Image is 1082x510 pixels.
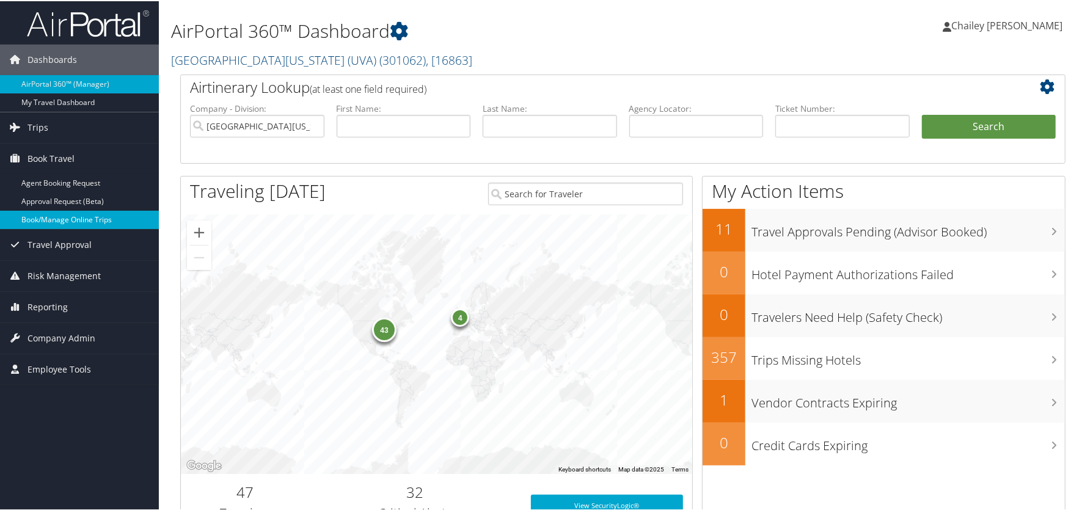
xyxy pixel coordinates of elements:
span: Trips [27,111,48,142]
button: Search [922,114,1056,138]
h2: 0 [703,431,745,452]
h3: Travel Approvals Pending (Advisor Booked) [751,216,1065,239]
a: [GEOGRAPHIC_DATA][US_STATE] (UVA) [171,51,472,67]
h1: Traveling [DATE] [190,177,326,203]
span: Travel Approval [27,228,92,259]
button: Keyboard shortcuts [558,464,611,473]
span: , [ 16863 ] [426,51,472,67]
span: Reporting [27,291,68,321]
span: Map data ©2025 [618,465,664,472]
a: 0Credit Cards Expiring [703,421,1065,464]
h2: Airtinerary Lookup [190,76,982,97]
span: Employee Tools [27,353,91,384]
h2: 11 [703,217,745,238]
label: Ticket Number: [775,101,910,114]
h2: 32 [318,481,513,501]
h3: Vendor Contracts Expiring [751,387,1065,410]
h1: AirPortal 360™ Dashboard [171,17,773,43]
h3: Travelers Need Help (Safety Check) [751,302,1065,325]
a: Open this area in Google Maps (opens a new window) [184,457,224,473]
span: Dashboards [27,43,77,74]
button: Zoom in [187,219,211,244]
button: Zoom out [187,244,211,269]
a: 357Trips Missing Hotels [703,336,1065,379]
h1: My Action Items [703,177,1065,203]
a: 0Travelers Need Help (Safety Check) [703,293,1065,336]
a: 1Vendor Contracts Expiring [703,379,1065,421]
label: Last Name: [483,101,617,114]
span: (at least one field required) [310,81,426,95]
span: Risk Management [27,260,101,290]
img: airportal-logo.png [27,8,149,37]
span: Book Travel [27,142,75,173]
img: Google [184,457,224,473]
h2: 0 [703,260,745,281]
h3: Trips Missing Hotels [751,344,1065,368]
div: 43 [372,316,397,341]
h2: 47 [190,481,299,501]
a: 11Travel Approvals Pending (Advisor Booked) [703,208,1065,250]
span: Company Admin [27,322,95,352]
h3: Credit Cards Expiring [751,430,1065,453]
label: First Name: [337,101,471,114]
label: Company - Division: [190,101,324,114]
a: 0Hotel Payment Authorizations Failed [703,250,1065,293]
span: Chailey [PERSON_NAME] [951,18,1062,31]
h2: 1 [703,388,745,409]
div: 4 [451,307,470,326]
h3: Hotel Payment Authorizations Failed [751,259,1065,282]
a: Terms (opens in new tab) [671,465,689,472]
h2: 0 [703,303,745,324]
label: Agency Locator: [629,101,764,114]
a: Chailey [PERSON_NAME] [943,6,1075,43]
span: ( 301062 ) [379,51,426,67]
input: Search for Traveler [488,181,683,204]
h2: 357 [703,346,745,366]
